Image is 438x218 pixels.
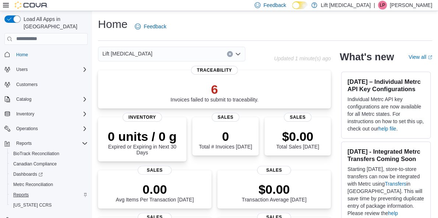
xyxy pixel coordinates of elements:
span: Sales [257,166,291,175]
a: Metrc Reconciliation [10,180,56,189]
button: [US_STATE] CCRS [7,200,91,210]
span: Canadian Compliance [10,160,88,168]
h3: [DATE] – Individual Metrc API Key Configurations [347,78,424,93]
button: Metrc Reconciliation [7,179,91,190]
a: Dashboards [7,169,91,179]
span: Sales [212,113,239,122]
button: Canadian Compliance [7,159,91,169]
a: Canadian Compliance [10,160,60,168]
span: Load All Apps in [GEOGRAPHIC_DATA] [21,15,88,30]
span: Dashboards [13,171,43,177]
span: Users [13,65,88,74]
span: Catalog [13,95,88,104]
div: Transaction Average [DATE] [242,182,306,203]
div: Invoices failed to submit to traceability. [171,82,259,103]
div: Total Sales [DATE] [276,129,319,150]
span: BioTrack Reconciliation [10,149,88,158]
button: Inventory [13,110,37,118]
h1: Home [98,17,127,32]
button: Reports [7,190,91,200]
p: [PERSON_NAME] [390,1,432,10]
span: Traceability [191,66,238,75]
p: Individual Metrc API key configurations are now available for all Metrc states. For instructions ... [347,96,424,132]
button: Open list of options [235,51,241,57]
p: $0.00 [276,129,319,144]
button: Clear input [227,51,233,57]
p: 0.00 [116,182,194,197]
div: Expired or Expiring in Next 30 Days [104,129,181,156]
span: Washington CCRS [10,201,88,210]
p: | [374,1,375,10]
button: Operations [1,124,91,134]
span: Sales [138,166,172,175]
button: Inventory [1,109,91,119]
a: Home [13,50,31,59]
span: Sales [284,113,312,122]
a: Transfers [385,181,406,187]
span: Home [16,52,28,58]
span: [US_STATE] CCRS [13,202,52,208]
div: Total # Invoices [DATE] [199,129,252,150]
img: Cova [15,1,48,9]
span: Metrc Reconciliation [13,182,53,187]
p: 0 units / 0 g [104,129,181,144]
div: Leon Porcher [378,1,387,10]
span: Customers [13,80,88,89]
h2: What's new [340,51,394,63]
button: Reports [1,138,91,149]
span: Feedback [144,23,166,30]
a: View allExternal link [409,54,432,60]
span: Inventory [16,111,34,117]
a: BioTrack Reconciliation [10,149,62,158]
span: Inventory [13,110,88,118]
button: Users [13,65,31,74]
span: Reports [10,190,88,199]
button: Users [1,64,91,75]
p: Lift [MEDICAL_DATA] [321,1,371,10]
button: Catalog [1,94,91,104]
span: Inventory [123,113,162,122]
a: Feedback [132,19,169,34]
button: Operations [13,124,41,133]
a: Reports [10,190,32,199]
button: Customers [1,79,91,90]
span: LP [380,1,385,10]
a: Dashboards [10,170,46,179]
span: Dashboards [10,170,88,179]
span: Operations [13,124,88,133]
span: Canadian Compliance [13,161,57,167]
span: Feedback [263,1,286,9]
span: Metrc Reconciliation [10,180,88,189]
span: Reports [13,192,29,198]
span: Home [13,50,88,59]
a: Customers [13,80,41,89]
button: Catalog [13,95,34,104]
span: Catalog [16,96,31,102]
button: Reports [13,139,35,148]
button: BioTrack Reconciliation [7,149,91,159]
span: Reports [13,139,88,148]
input: Dark Mode [292,1,308,9]
svg: External link [428,55,432,60]
span: BioTrack Reconciliation [13,151,59,157]
span: Customers [16,82,38,87]
div: Avg Items Per Transaction [DATE] [116,182,194,203]
p: 6 [171,82,259,97]
a: [US_STATE] CCRS [10,201,55,210]
span: Reports [16,140,32,146]
span: Users [16,67,28,72]
button: Home [1,49,91,60]
a: help file [378,126,396,132]
p: $0.00 [242,182,306,197]
p: Updated 1 minute(s) ago [274,56,331,61]
h3: [DATE] - Integrated Metrc Transfers Coming Soon [347,148,424,162]
span: Lift [MEDICAL_DATA] [102,49,153,58]
p: 0 [199,129,252,144]
span: Operations [16,126,38,132]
